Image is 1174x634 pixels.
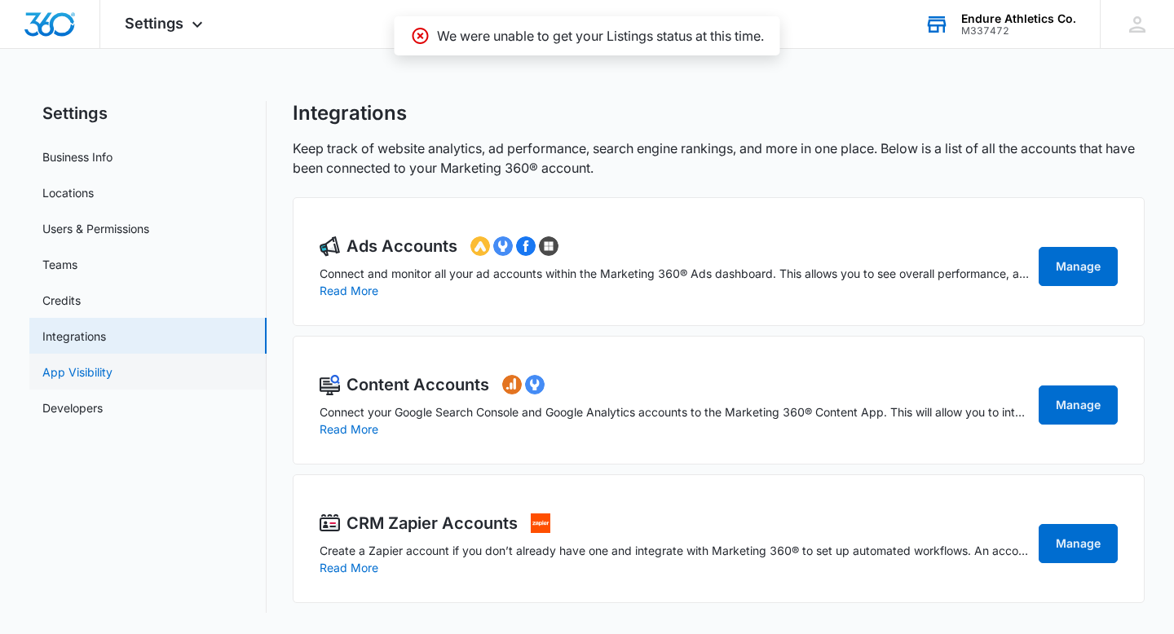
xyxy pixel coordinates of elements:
[531,513,550,533] img: settings.integrations.zapier.alt
[293,139,1145,178] p: Keep track of website analytics, ad performance, search engine rankings, and more in one place. B...
[42,328,106,345] a: Integrations
[470,236,490,256] img: googleads
[42,256,77,273] a: Teams
[1039,524,1118,563] a: Manage
[293,101,407,125] h1: Integrations
[320,424,378,435] button: Read More
[42,220,149,237] a: Users & Permissions
[320,285,378,297] button: Read More
[493,236,513,256] img: googlemerchantcenter
[1039,385,1118,425] a: Manage
[502,375,522,394] img: googleanalytics
[961,12,1076,25] div: account name
[42,292,81,309] a: Credits
[1039,247,1118,286] a: Manage
[320,403,1029,420] p: Connect your Google Search Console and Google Analytics accounts to the Marketing 360® Content Ap...
[320,562,378,574] button: Read More
[42,148,113,165] a: Business Info
[516,236,536,256] img: facebookads
[125,15,183,32] span: Settings
[320,542,1029,559] p: Create a Zapier account if you don’t already have one and integrate with Marketing 360® to set up...
[346,372,489,397] h2: Content Accounts
[42,184,94,201] a: Locations
[42,363,113,381] a: App Visibility
[29,101,267,125] h2: Settings
[320,265,1029,282] p: Connect and monitor all your ad accounts within the Marketing 360® Ads dashboard. This allows you...
[539,236,558,256] img: bingads
[961,25,1076,37] div: account id
[346,511,518,535] h2: CRM Zapier Accounts
[346,234,457,258] h2: Ads Accounts
[437,26,764,46] p: We were unable to get your Listings status at this time.
[42,399,103,416] a: Developers
[525,375,545,394] img: googlesearchconsole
